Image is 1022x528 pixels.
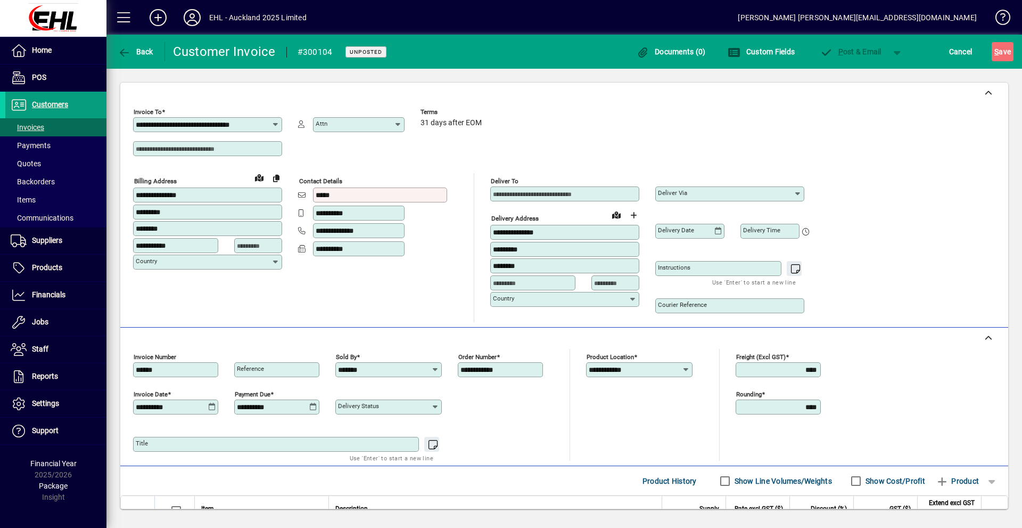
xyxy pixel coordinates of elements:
mat-label: Deliver via [658,189,687,197]
button: Custom Fields [725,42,797,61]
span: Home [32,46,52,54]
span: Invoices [11,123,44,132]
a: Payments [5,136,106,155]
mat-label: Country [136,257,157,265]
span: Rate excl GST ($) [735,503,783,515]
mat-label: Reference [237,365,264,372]
span: Staff [32,345,48,353]
a: View on map [608,206,625,223]
mat-label: Sold by [336,353,357,361]
span: Discount (%) [811,503,847,515]
a: Quotes [5,155,106,173]
a: Staff [5,336,106,363]
a: Reports [5,363,106,390]
label: Show Line Volumes/Weights [732,476,832,486]
mat-label: Delivery date [658,226,694,234]
button: Save [992,42,1013,61]
button: Choose address [625,207,642,224]
button: Copy to Delivery address [268,169,285,186]
div: [PERSON_NAME] [PERSON_NAME][EMAIL_ADDRESS][DOMAIN_NAME] [738,9,977,26]
button: Documents (0) [634,42,708,61]
span: Description [335,503,368,515]
span: Product History [642,473,697,490]
span: Suppliers [32,236,62,245]
span: Payments [11,141,51,150]
span: Product [936,473,979,490]
mat-label: Invoice To [134,108,162,116]
label: Show Cost/Profit [863,476,925,486]
mat-label: Product location [587,353,634,361]
div: Customer Invoice [173,43,276,60]
button: Product [930,472,984,491]
span: Package [39,482,68,490]
span: Cancel [949,43,972,60]
a: View on map [251,169,268,186]
button: Back [115,42,156,61]
span: Financial Year [30,459,77,468]
span: Communications [11,214,73,222]
a: Support [5,418,106,444]
mat-label: Instructions [658,264,690,271]
span: Backorders [11,177,55,186]
mat-label: Deliver To [491,177,518,185]
a: Jobs [5,309,106,336]
mat-label: Invoice number [134,353,176,361]
a: Items [5,191,106,209]
mat-label: Country [493,295,514,302]
a: Invoices [5,118,106,136]
mat-label: Attn [316,120,327,127]
span: Supply [699,503,719,515]
mat-label: Rounding [736,391,762,398]
button: Profile [175,8,209,27]
span: S [994,47,999,56]
span: Custom Fields [728,47,795,56]
span: Reports [32,372,58,380]
span: POS [32,73,46,82]
span: P [838,47,843,56]
a: Communications [5,209,106,227]
span: Unposted [350,48,382,55]
span: Items [11,196,36,204]
button: Post & Email [814,42,887,61]
mat-label: Title [136,440,148,447]
mat-label: Courier Reference [658,301,707,308]
mat-hint: Use 'Enter' to start a new line [712,276,796,288]
a: Home [5,37,106,64]
span: Settings [32,399,59,408]
span: Financials [32,290,65,299]
div: EHL - Auckland 2025 Limited [209,9,307,26]
button: Add [141,8,175,27]
mat-hint: Use 'Enter' to start a new line [350,452,433,464]
span: 31 days after EOM [421,119,482,127]
span: Back [118,47,153,56]
mat-label: Delivery status [338,402,379,410]
span: Quotes [11,159,41,168]
span: Support [32,426,59,435]
span: GST ($) [889,503,911,515]
span: Customers [32,100,68,109]
mat-label: Invoice date [134,391,168,398]
span: Terms [421,109,484,116]
span: Extend excl GST ($) [924,497,975,521]
a: Backorders [5,173,106,191]
mat-label: Order number [458,353,497,361]
button: Cancel [946,42,975,61]
mat-label: Payment due [235,391,270,398]
mat-label: Delivery time [743,226,780,234]
app-page-header-button: Back [106,42,165,61]
span: ave [994,43,1011,60]
a: POS [5,64,106,91]
a: Settings [5,391,106,417]
a: Financials [5,282,106,308]
button: Product History [638,472,701,491]
span: Jobs [32,318,48,326]
a: Knowledge Base [987,2,1009,37]
span: ost & Email [820,47,881,56]
span: Products [32,263,62,272]
a: Suppliers [5,228,106,254]
div: #300104 [298,44,333,61]
span: Documents (0) [637,47,706,56]
mat-label: Freight (excl GST) [736,353,786,361]
a: Products [5,255,106,281]
span: Item [201,503,214,515]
